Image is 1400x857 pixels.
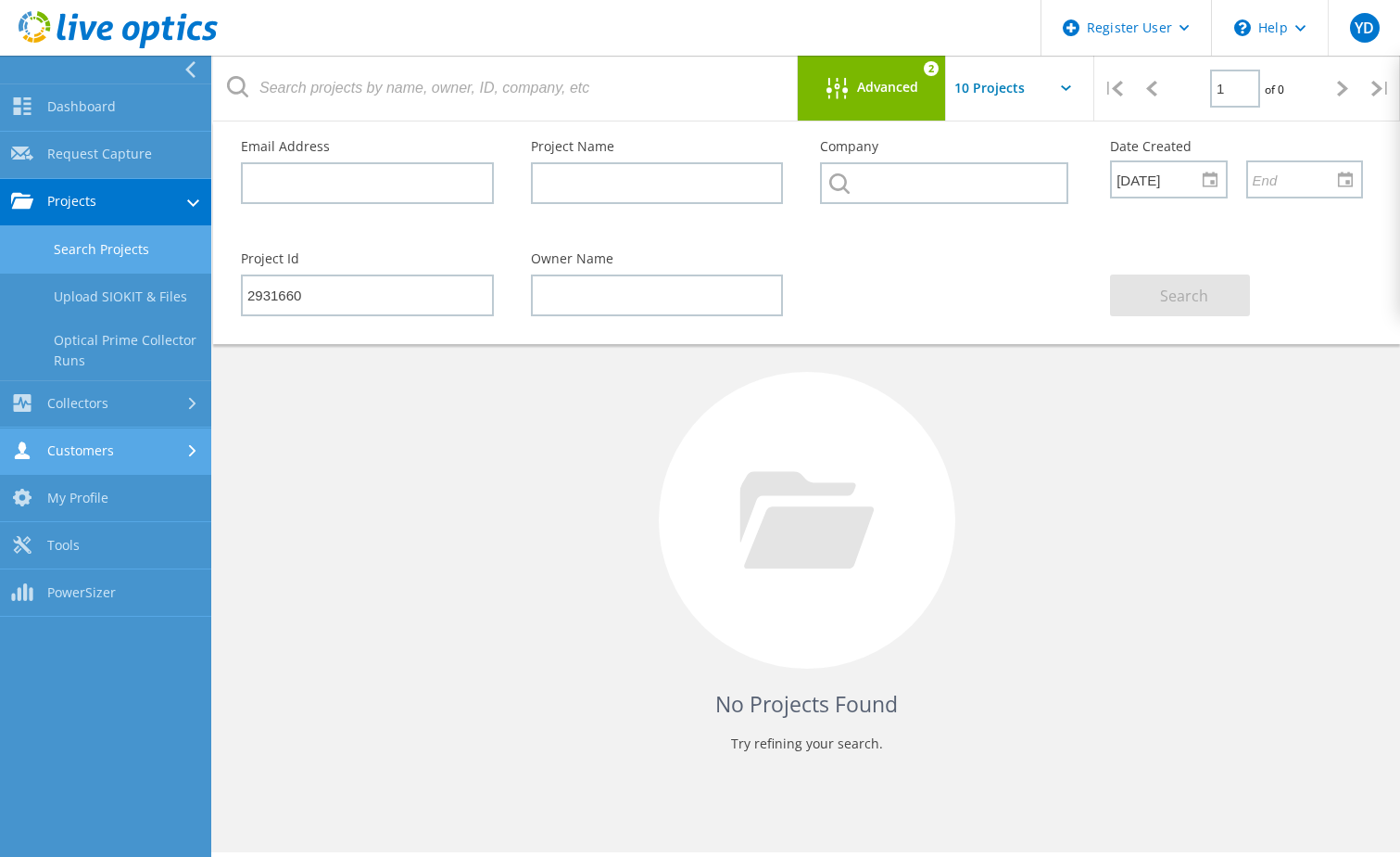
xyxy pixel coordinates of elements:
[250,689,1363,720] h4: No Projects Found
[1355,20,1374,35] span: YD
[1234,19,1251,36] svg: \n
[1112,161,1212,197] input: Start
[1094,56,1132,122] div: |
[531,140,784,153] label: Project Name
[19,39,218,52] a: Live Optics Dashboard
[1265,82,1284,97] span: of 0
[857,81,918,94] span: Advanced
[1248,161,1348,197] input: End
[241,252,494,265] label: Project Id
[1160,286,1208,306] span: Search
[1110,140,1363,153] label: Date Created
[820,140,1073,153] label: Company
[213,56,799,121] input: Search projects by name, owner, ID, company, etc
[241,140,494,153] label: Email Address
[531,252,784,265] label: Owner Name
[250,729,1363,759] p: Try refining your search.
[1362,56,1400,122] div: |
[1110,275,1250,316] button: Search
